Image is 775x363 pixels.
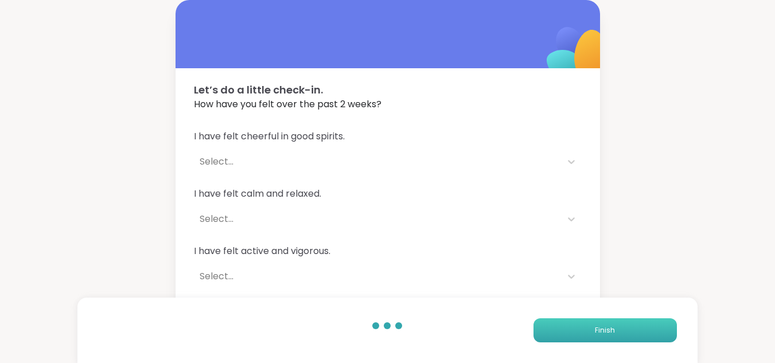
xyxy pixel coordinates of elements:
div: Select... [200,212,555,226]
button: Finish [533,318,677,342]
span: Finish [595,325,615,335]
span: I have felt active and vigorous. [194,244,582,258]
div: Select... [200,270,555,283]
div: Select... [200,155,555,169]
span: How have you felt over the past 2 weeks? [194,97,582,111]
span: Let’s do a little check-in. [194,82,582,97]
span: I have felt cheerful in good spirits. [194,130,582,143]
span: I have felt calm and relaxed. [194,187,582,201]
